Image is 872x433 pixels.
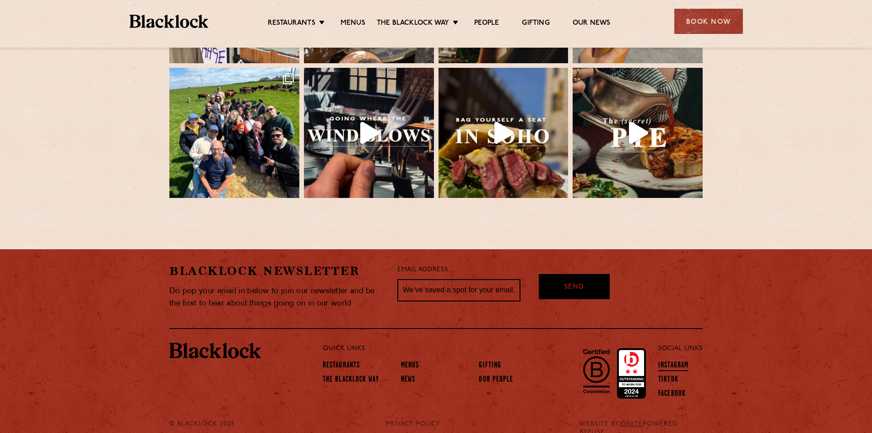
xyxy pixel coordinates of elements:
[169,68,299,198] a: Clone
[573,68,703,198] a: Play
[268,19,315,29] a: Restaurants
[341,19,365,29] a: Menus
[130,15,209,28] img: BL_Textured_Logo-footer-cropped.svg
[360,122,379,144] svg: Play
[169,68,299,198] img: A few times a year —especially when the weather’s this good 🌞 we load up and head out the city to...
[439,68,569,198] img: There's one thing on our minds today —and that's lunch💯🥩♥️ We couldn't think of a better way to k...
[573,19,611,29] a: Our News
[658,375,678,385] a: TikTok
[283,73,294,84] svg: Clone
[397,279,520,302] input: We’ve saved a spot for your email...
[674,9,743,34] div: Book Now
[323,375,379,385] a: The Blacklock Way
[474,19,499,29] a: People
[479,361,501,371] a: Gifting
[169,343,261,358] img: BL_Textured_Logo-footer-cropped.svg
[619,421,643,428] a: IGNITE
[658,343,703,355] p: Social Links
[578,344,615,399] img: B-Corp-Logo-Black-RGB.svg
[658,361,688,371] a: Instagram
[522,19,549,29] a: Gifting
[304,68,434,198] img: You've got to follow your fork sometimes ♥️ #blacklock #meatlover #steakrestaurant #londonfoodie ...
[323,361,360,371] a: Restaurants
[573,68,703,198] img: Consider us totally pie-eyed with the secret off-menu Blacklock Pie 🥧♥️💯 While there's only a doz...
[617,348,646,399] img: Accred_2023_2star.png
[323,343,628,355] p: Quick Links
[397,265,448,275] label: Email Address
[386,420,440,428] a: PRIVACY POLICY
[564,282,584,293] span: Send
[439,68,569,198] a: Play
[169,263,384,279] h2: Blacklock Newsletter
[377,19,449,29] a: The Blacklock Way
[658,389,686,400] a: Facebook
[401,375,415,385] a: News
[401,361,419,371] a: Menus
[629,122,648,144] svg: Play
[169,285,384,310] p: Do pop your email in below to join our newsletter and be the first to hear about things going on ...
[304,68,434,198] a: Play
[494,122,514,144] svg: Play
[479,375,513,385] a: Our People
